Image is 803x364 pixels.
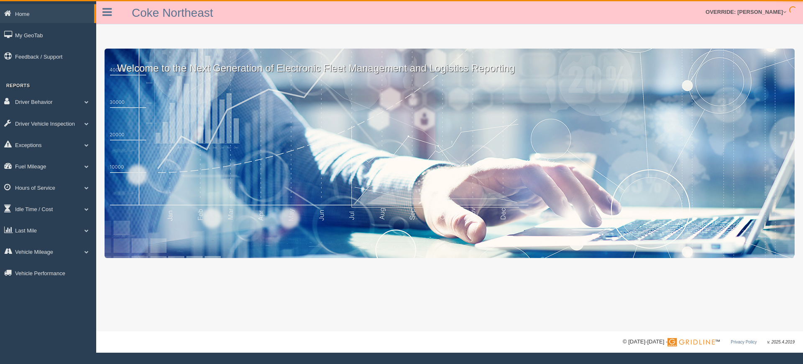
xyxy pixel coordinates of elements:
p: Welcome to the Next Generation of Electronic Fleet Management and Logistics Reporting [105,49,795,75]
div: © [DATE]-[DATE] - ™ [623,338,795,346]
img: Gridline [667,338,715,346]
a: Coke Northeast [132,6,213,19]
a: Privacy Policy [731,340,757,344]
span: v. 2025.4.2019 [767,340,795,344]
